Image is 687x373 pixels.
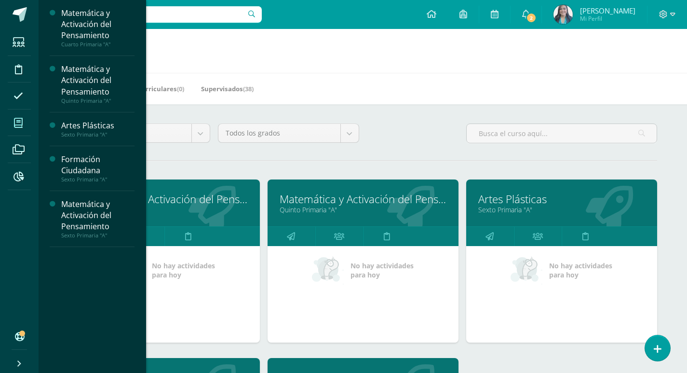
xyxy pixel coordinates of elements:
[218,124,359,142] a: Todos los grados
[243,84,254,93] span: (38)
[580,6,635,15] span: [PERSON_NAME]
[61,97,135,104] div: Quinto Primaria "A"
[61,154,135,183] a: Formación CiudadanaSexto Primaria "A"
[553,5,573,24] img: a779625457fd9673aeaf94eab081dbf1.png
[580,14,635,23] span: Mi Perfil
[61,232,135,239] div: Sexto Primaria "A"
[61,120,135,138] a: Artes PlásticasSexto Primaria "A"
[61,199,135,232] div: Matemática y Activación del Pensamiento
[478,205,645,214] a: Sexto Primaria "A"
[61,8,135,41] div: Matemática y Activación del Pensamiento
[61,64,135,97] div: Matemática y Activación del Pensamiento
[467,124,657,143] input: Busca el curso aquí...
[81,205,248,214] a: Cuarto Primaria "A"
[81,192,248,207] a: Matemática y Activación del Pensamiento
[61,41,135,48] div: Cuarto Primaria "A"
[177,84,184,93] span: (0)
[226,124,333,142] span: Todos los grados
[478,192,645,207] a: Artes Plásticas
[201,81,254,97] a: Supervisados(38)
[280,205,446,214] a: Quinto Primaria "A"
[108,81,184,97] a: Mis Extracurriculares(0)
[61,154,135,176] div: Formación Ciudadana
[350,261,414,279] span: No hay actividades para hoy
[61,131,135,138] div: Sexto Primaria "A"
[280,192,446,207] a: Matemática y Activación del Pensamiento
[61,8,135,48] a: Matemática y Activación del PensamientoCuarto Primaria "A"
[61,120,135,131] div: Artes Plásticas
[526,13,537,23] span: 2
[61,64,135,104] a: Matemática y Activación del PensamientoQuinto Primaria "A"
[45,6,262,23] input: Busca un usuario...
[549,261,612,279] span: No hay actividades para hoy
[61,176,135,183] div: Sexto Primaria "A"
[312,256,344,285] img: no_activities_small.png
[61,199,135,239] a: Matemática y Activación del PensamientoSexto Primaria "A"
[511,256,542,285] img: no_activities_small.png
[152,261,215,279] span: No hay actividades para hoy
